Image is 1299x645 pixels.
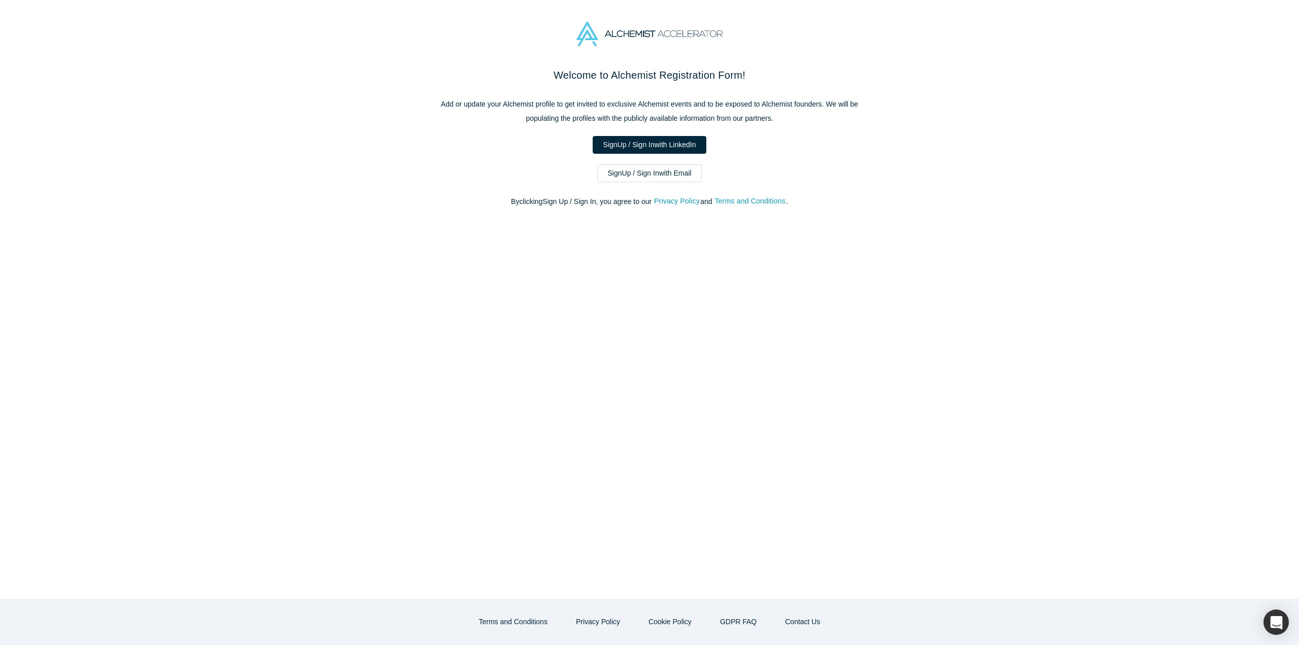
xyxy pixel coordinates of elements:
a: SignUp / Sign Inwith Email [597,164,702,182]
a: SignUp / Sign Inwith LinkedIn [593,136,707,154]
button: Cookie Policy [638,613,702,631]
button: Privacy Policy [654,195,700,207]
h2: Welcome to Alchemist Registration Form! [436,67,863,83]
a: GDPR FAQ [709,613,767,631]
button: Terms and Conditions [714,195,786,207]
button: Privacy Policy [565,613,631,631]
p: By clicking Sign Up / Sign In , you agree to our and . [436,196,863,207]
button: Contact Us [774,613,831,631]
p: Add or update your Alchemist profile to get invited to exclusive Alchemist events and to be expos... [436,97,863,125]
img: Alchemist Accelerator Logo [576,21,723,46]
button: Terms and Conditions [468,613,558,631]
